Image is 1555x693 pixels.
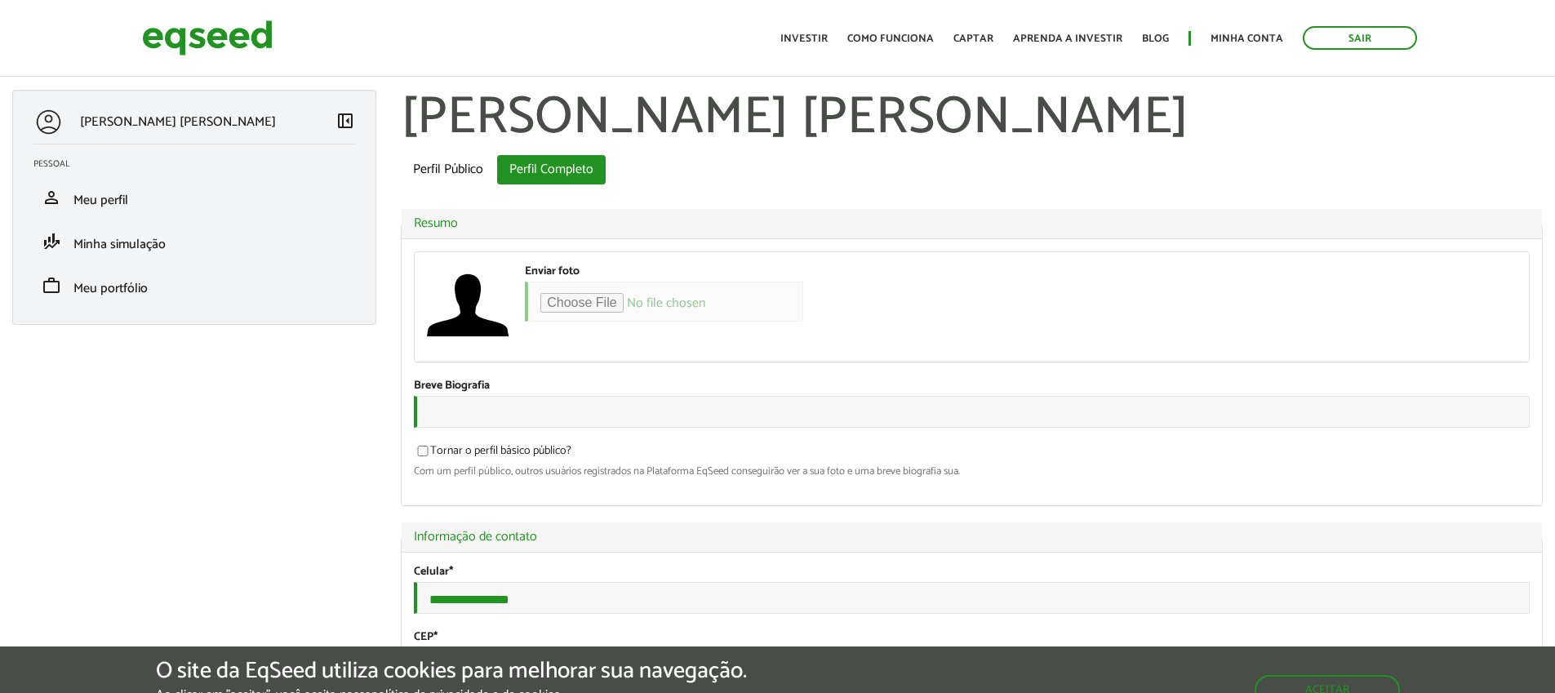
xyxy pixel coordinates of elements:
[1142,33,1169,44] a: Blog
[780,33,828,44] a: Investir
[33,159,367,169] h2: Pessoal
[42,188,61,207] span: person
[414,217,1530,230] a: Resumo
[408,446,438,456] input: Tornar o perfil básico público?
[42,276,61,295] span: work
[156,659,747,684] h5: O site da EqSeed utiliza cookies para melhorar sua navegação.
[21,220,367,264] li: Minha simulação
[1013,33,1122,44] a: Aprenda a investir
[1211,33,1283,44] a: Minha conta
[497,155,606,184] a: Perfil Completo
[335,111,355,134] a: Colapsar menu
[414,380,490,392] label: Breve Biografia
[73,278,148,300] span: Meu portfólio
[80,114,276,130] p: [PERSON_NAME] [PERSON_NAME]
[1303,26,1417,50] a: Sair
[21,264,367,308] li: Meu portfólio
[449,562,453,581] span: Este campo é obrigatório.
[433,628,438,646] span: Este campo é obrigatório.
[21,175,367,220] li: Meu perfil
[414,566,453,578] label: Celular
[142,16,273,60] img: EqSeed
[401,155,495,184] a: Perfil Público
[414,531,1530,544] a: Informação de contato
[427,264,509,346] img: Foto de João Filipe Vieira Fernandes
[33,188,355,207] a: personMeu perfil
[33,232,355,251] a: finance_modeMinha simulação
[414,446,571,462] label: Tornar o perfil básico público?
[73,233,166,255] span: Minha simulação
[847,33,934,44] a: Como funciona
[953,33,993,44] a: Captar
[401,90,1543,147] h1: [PERSON_NAME] [PERSON_NAME]
[42,232,61,251] span: finance_mode
[33,276,355,295] a: workMeu portfólio
[427,264,509,346] a: Ver perfil do usuário.
[414,632,438,643] label: CEP
[335,111,355,131] span: left_panel_close
[525,266,580,278] label: Enviar foto
[73,189,128,211] span: Meu perfil
[414,466,1530,477] div: Com um perfil público, outros usuários registrados na Plataforma EqSeed conseguirão ver a sua fot...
